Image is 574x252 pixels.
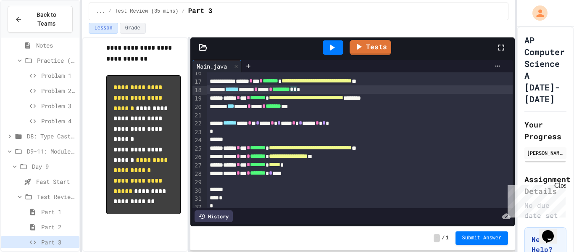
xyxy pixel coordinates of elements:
span: Submit Answer [462,235,502,241]
span: Part 3 [188,6,213,16]
span: Practice (15 mins) [37,56,76,65]
iframe: chat widget [539,218,566,244]
a: Tests [350,40,391,55]
span: 1 [445,235,448,241]
div: History [195,210,233,222]
button: Back to Teams [8,6,73,33]
div: 25 [192,145,203,153]
span: Part 1 [41,207,76,216]
div: Chat with us now!Close [3,3,58,53]
div: 26 [192,153,203,162]
div: 24 [192,136,203,145]
div: 30 [192,187,203,195]
button: Submit Answer [456,231,508,245]
button: Lesson [89,23,118,34]
div: 21 [192,111,203,120]
div: 19 [192,95,203,103]
span: Fast Start [36,177,76,186]
div: 20 [192,103,203,111]
div: Main.java [192,62,231,71]
div: 29 [192,178,203,187]
span: Problem 4 [41,117,76,125]
span: ... [96,8,105,15]
div: 31 [192,195,203,203]
span: - [434,234,440,242]
div: Main.java [192,60,242,72]
div: 23 [192,128,203,137]
button: Grade [120,23,146,34]
span: Part 3 [41,238,76,247]
span: / [108,8,111,15]
div: [PERSON_NAME] [527,149,564,157]
div: My Account [524,3,550,23]
div: 28 [192,170,203,178]
div: 18 [192,86,203,95]
span: / [182,8,185,15]
div: 16 [192,69,203,78]
span: D8: Type Casting [27,132,76,141]
div: 22 [192,119,203,128]
h1: AP Computer Science A [DATE]-[DATE] [524,34,566,105]
span: D9-11: Module Wrap Up [27,147,76,156]
span: Problem 1 [41,71,76,80]
span: Part 2 [41,223,76,231]
div: 32 [192,203,203,212]
h2: Assignment Details [524,173,566,197]
span: / [442,235,445,241]
div: 27 [192,162,203,170]
span: Test Review (35 mins) [115,8,178,15]
h2: Your Progress [524,119,566,142]
span: Test Review (35 mins) [37,192,76,201]
span: Day 9 [32,162,76,171]
div: 17 [192,78,203,86]
span: Problem 2: Mission Resource Calculator [41,86,76,95]
span: Problem 3 [41,101,76,110]
iframe: chat widget [504,182,566,218]
span: Back to Teams [27,11,66,28]
span: Notes [36,41,76,50]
